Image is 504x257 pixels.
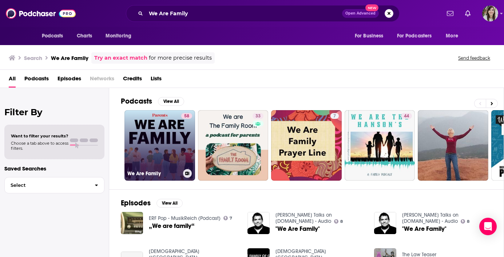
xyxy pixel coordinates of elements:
a: Try an exact match [94,54,147,62]
span: Networks [90,73,114,88]
span: 7 [333,113,336,120]
span: 44 [404,113,409,120]
span: Want to filter your results? [11,133,68,138]
a: „We are family“ [149,223,195,229]
button: open menu [100,29,141,43]
a: Episodes [57,73,81,88]
a: "We Are Family" [275,226,320,232]
img: User Profile [482,5,498,21]
a: 7 [271,110,342,181]
h2: Podcasts [121,97,152,106]
a: 8 [334,219,343,224]
a: Show notifications dropdown [444,7,456,20]
span: New [365,4,378,11]
button: open menu [441,29,467,43]
img: „We are family“ [121,212,143,234]
span: 58 [184,113,189,120]
p: Saved Searches [4,165,104,172]
button: View All [156,199,183,208]
a: 7 [223,216,233,220]
a: 44 [345,110,415,181]
img: "We Are Family" [374,212,396,234]
a: EpisodesView All [121,198,183,208]
button: open menu [37,29,73,43]
a: 58 [181,113,192,119]
a: ERF Pop - MusikReich (Podcast) [149,215,221,221]
span: Monitoring [106,31,131,41]
button: View All [158,97,184,106]
img: Podchaser - Follow, Share and Rate Podcasts [6,7,76,20]
a: Credits [123,73,142,88]
div: Open Intercom Messenger [479,218,497,235]
span: 7 [230,217,232,220]
a: Show notifications dropdown [462,7,473,20]
button: open menu [392,29,443,43]
span: 33 [255,113,261,120]
a: All [9,73,16,88]
a: 33 [198,110,269,181]
span: Podcasts [42,31,63,41]
a: Richard Ellis Talks on Lightsource.com - Audio [402,212,459,224]
h2: Filter By [4,107,104,117]
input: Search podcasts, credits, & more... [146,8,342,19]
span: 8 [467,220,469,223]
span: Choose a tab above to access filters. [11,141,68,151]
div: Search podcasts, credits, & more... [126,5,400,22]
button: Open AdvancedNew [342,9,379,18]
span: For Business [355,31,384,41]
span: Charts [77,31,92,41]
a: 8 [461,219,470,224]
h3: We Are Family [51,55,88,61]
button: Send feedback [456,55,492,61]
a: 33 [253,113,263,119]
span: for more precise results [149,54,212,62]
a: 44 [401,113,412,119]
a: Charts [72,29,97,43]
button: Show profile menu [482,5,498,21]
span: 8 [340,220,343,223]
h3: Search [24,55,42,61]
button: Select [4,177,104,193]
a: 58We Are Family [124,110,195,181]
span: More [446,31,458,41]
span: Open Advanced [345,12,376,15]
span: Select [5,183,89,188]
h2: Episodes [121,198,151,208]
h3: We Are Family [127,170,180,177]
a: Lists [151,73,162,88]
span: Logged in as devinandrade [482,5,498,21]
a: Richard Ellis Talks on Lightsource.com - Audio [275,212,332,224]
a: 7 [330,113,339,119]
span: For Podcasters [397,31,432,41]
a: "We Are Family" [402,226,447,232]
button: open menu [350,29,393,43]
a: Podcasts [24,73,49,88]
img: "We Are Family" [247,212,270,234]
a: PodcastsView All [121,97,184,106]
